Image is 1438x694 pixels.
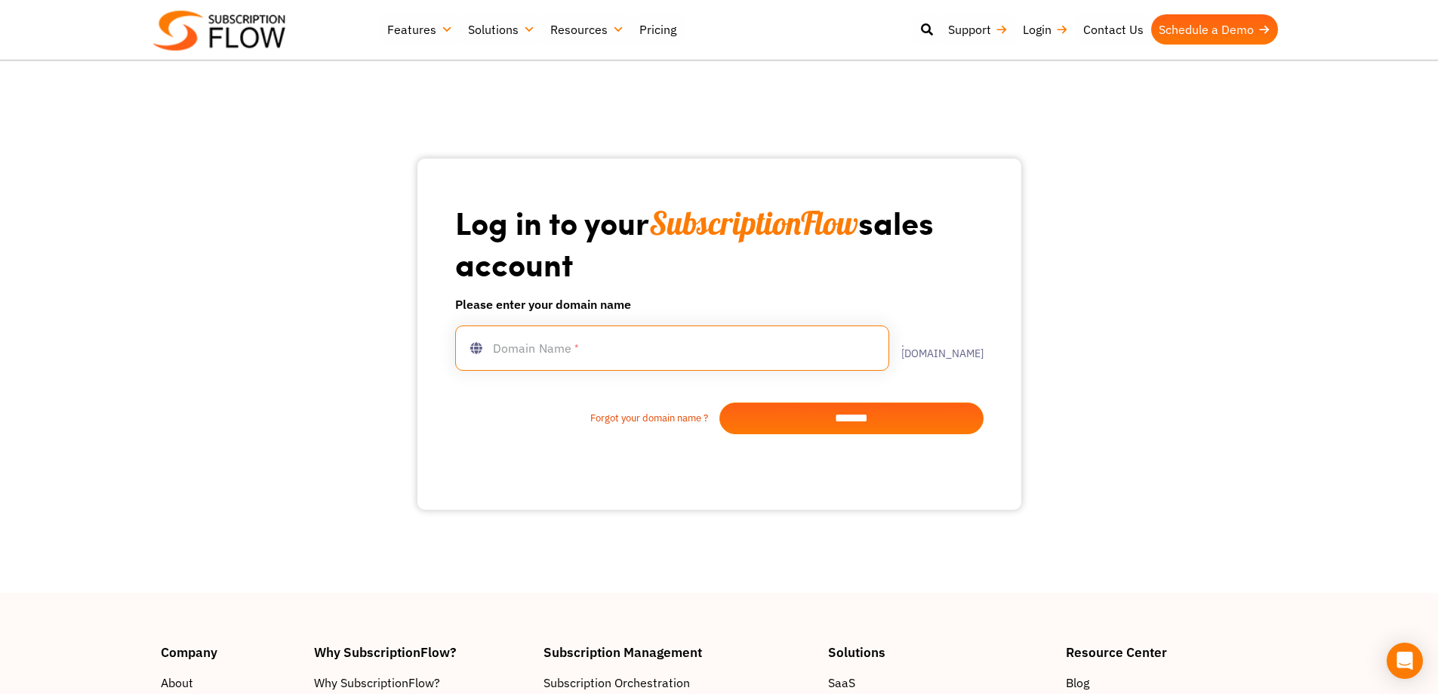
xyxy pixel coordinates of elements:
img: Subscriptionflow [153,11,285,51]
div: Open Intercom Messenger [1387,643,1423,679]
a: Features [380,14,460,45]
a: Resources [543,14,632,45]
h4: Subscription Management [543,646,814,659]
h1: Log in to your sales account [455,202,984,283]
h6: Please enter your domain name [455,295,984,313]
span: Why SubscriptionFlow? [314,674,440,692]
a: Why SubscriptionFlow? [314,674,528,692]
a: Contact Us [1076,14,1151,45]
span: About [161,674,193,692]
a: Support [941,14,1015,45]
a: Forgot your domain name ? [455,411,719,426]
a: Solutions [460,14,543,45]
h4: Why SubscriptionFlow? [314,646,528,659]
h4: Solutions [828,646,1051,659]
span: SubscriptionFlow [649,203,858,243]
a: Pricing [632,14,684,45]
a: Blog [1066,674,1277,692]
a: Subscription Orchestration [543,674,814,692]
span: SaaS [828,674,855,692]
a: SaaS [828,674,1051,692]
a: About [161,674,300,692]
h4: Resource Center [1066,646,1277,659]
label: .[DOMAIN_NAME] [889,338,984,359]
span: Subscription Orchestration [543,674,690,692]
h4: Company [161,646,300,659]
a: Login [1015,14,1076,45]
span: Blog [1066,674,1089,692]
a: Schedule a Demo [1151,14,1278,45]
